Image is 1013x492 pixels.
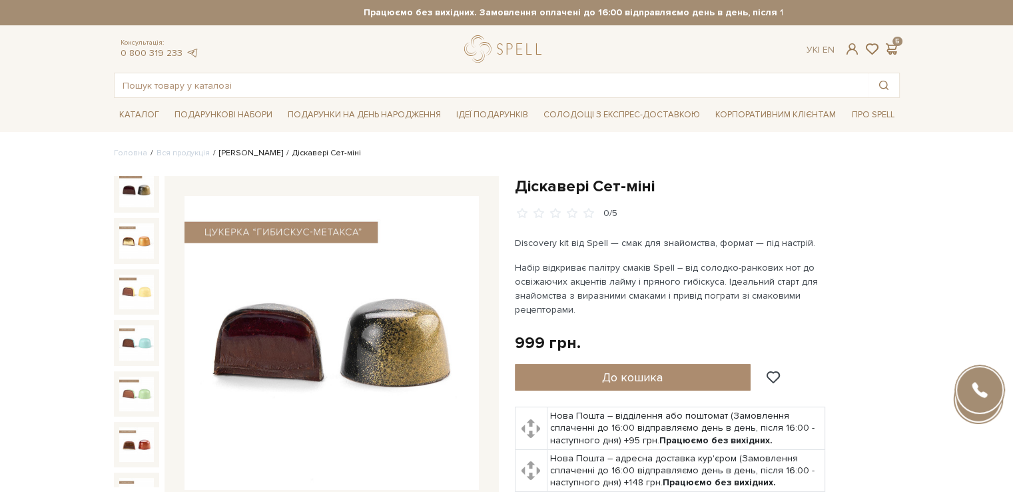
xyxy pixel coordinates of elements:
[283,147,361,159] li: Діскавері Сет-міні
[114,148,147,158] a: Головна
[515,176,900,197] h1: Діскавері Сет-міні
[807,44,835,56] div: Ук
[868,73,899,97] button: Пошук товару у каталозі
[186,47,199,59] a: telegram
[547,407,825,450] td: Нова Пошта – відділення або поштомат (Замовлення сплаченні до 16:00 відправляємо день в день, піс...
[515,364,751,391] button: До кошика
[602,370,663,385] span: До кошика
[547,449,825,492] td: Нова Пошта – адресна доставка кур'єром (Замовлення сплаченні до 16:00 відправляємо день в день, п...
[515,333,581,353] div: 999 грн.
[121,39,199,47] span: Консультація:
[119,377,154,411] img: Діскавері Сет-міні
[119,325,154,360] img: Діскавері Сет-міні
[515,236,827,250] p: Discovery kit від Spell — смак для знайомства, формат — під настрій.
[538,103,705,126] a: Солодощі з експрес-доставкою
[119,223,154,258] img: Діскавері Сет-міні
[823,44,835,55] a: En
[119,427,154,462] img: Діскавері Сет-міні
[846,105,899,125] span: Про Spell
[515,261,827,317] p: Набір відкриває палітру смаків Spell – від солодко-ранкових нот до освіжаючих акцентів лайму і пр...
[603,207,617,220] div: 0/5
[282,105,446,125] span: Подарунки на День народження
[818,44,820,55] span: |
[157,148,210,158] a: Вся продукція
[184,196,479,491] img: Діскавері Сет-міні
[114,105,165,125] span: Каталог
[121,47,182,59] a: 0 800 319 233
[219,148,283,158] a: [PERSON_NAME]
[451,105,533,125] span: Ідеї подарунків
[115,73,868,97] input: Пошук товару у каталозі
[169,105,278,125] span: Подарункові набори
[663,477,776,488] b: Працюємо без вихідних.
[659,435,773,446] b: Працюємо без вихідних.
[119,173,154,207] img: Діскавері Сет-міні
[464,35,547,63] a: logo
[119,275,154,309] img: Діскавері Сет-міні
[710,103,841,126] a: Корпоративним клієнтам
